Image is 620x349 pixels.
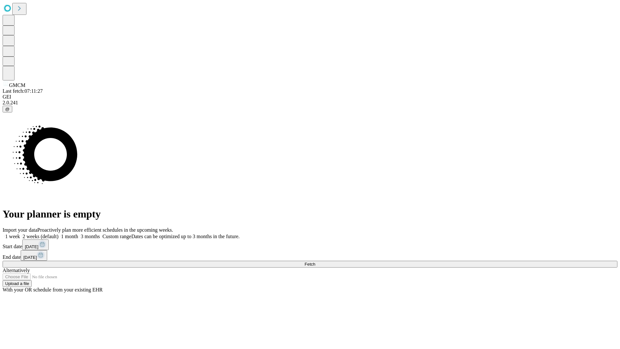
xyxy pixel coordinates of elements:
[3,100,617,106] div: 2.0.241
[23,234,58,239] span: 2 weeks (default)
[25,244,38,249] span: [DATE]
[3,250,617,261] div: End date
[3,268,30,273] span: Alternatively
[3,280,32,287] button: Upload a file
[21,250,47,261] button: [DATE]
[61,234,78,239] span: 1 month
[3,106,12,112] button: @
[9,82,26,88] span: GMCM
[102,234,131,239] span: Custom range
[22,239,49,250] button: [DATE]
[3,88,43,94] span: Last fetch: 07:11:27
[3,94,617,100] div: GEI
[3,261,617,268] button: Fetch
[3,208,617,220] h1: Your planner is empty
[5,234,20,239] span: 1 week
[3,239,617,250] div: Start date
[305,262,315,267] span: Fetch
[81,234,100,239] span: 3 months
[5,107,10,111] span: @
[23,255,37,260] span: [DATE]
[3,287,103,292] span: With your OR schedule from your existing EHR
[131,234,240,239] span: Dates can be optimized up to 3 months in the future.
[37,227,173,233] span: Proactively plan more efficient schedules in the upcoming weeks.
[3,227,37,233] span: Import your data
